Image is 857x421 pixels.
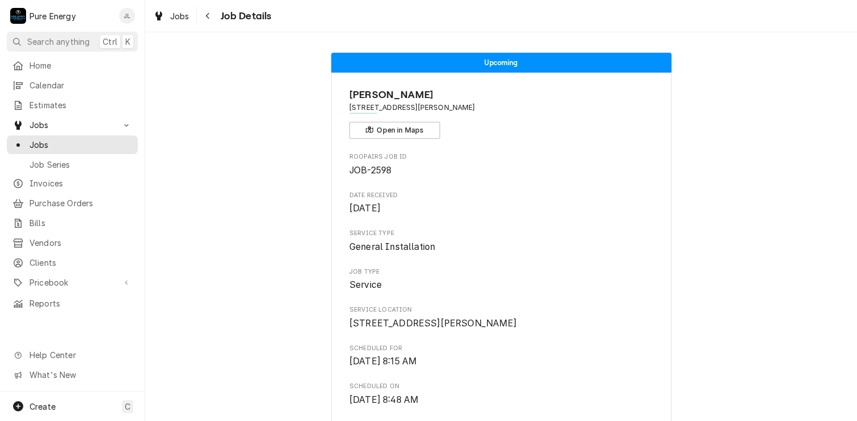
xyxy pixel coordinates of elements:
a: Jobs [149,7,194,25]
span: What's New [29,369,131,381]
span: Reports [29,297,132,309]
span: Search anything [27,36,90,48]
span: Scheduled On [349,382,653,391]
span: Jobs [170,10,189,22]
span: Calendar [29,79,132,91]
div: Roopairs Job ID [349,152,653,177]
span: Name [349,87,653,103]
a: Vendors [7,233,138,252]
div: Date Received [349,191,653,215]
div: Status [331,53,672,73]
span: [DATE] 8:15 AM [349,356,417,367]
div: Service Type [349,229,653,253]
span: Scheduled For [349,355,653,368]
span: Job Series [29,159,132,171]
span: Job Type [349,278,653,292]
span: Bills [29,217,132,229]
span: Date Received [349,202,653,215]
span: K [125,36,130,48]
span: [STREET_ADDRESS][PERSON_NAME] [349,318,517,329]
div: Pure Energy's Avatar [10,8,26,24]
span: Service Type [349,229,653,238]
span: C [125,401,130,413]
div: P [10,8,26,24]
a: Go to What's New [7,365,138,384]
span: Job Details [217,8,272,24]
span: Ctrl [103,36,117,48]
a: Calendar [7,76,138,95]
a: Bills [7,214,138,232]
div: Scheduled On [349,382,653,406]
span: Scheduled For [349,344,653,353]
div: Service Location [349,305,653,330]
span: Home [29,59,132,71]
span: Service [349,279,382,290]
span: Service Type [349,240,653,254]
span: Pricebook [29,277,115,288]
a: Clients [7,253,138,272]
div: James Linnenkamp's Avatar [119,8,135,24]
span: [DATE] 8:48 AM [349,394,419,405]
span: Jobs [29,119,115,131]
button: Open in Maps [349,122,440,139]
span: Job Type [349,267,653,277]
span: Create [29,402,56,411]
div: Client Information [349,87,653,139]
a: Job Series [7,155,138,174]
div: Job Type [349,267,653,292]
span: Clients [29,257,132,269]
span: [DATE] [349,203,381,214]
a: Go to Help Center [7,346,138,364]
span: Upcoming [484,59,517,66]
button: Navigate back [199,7,217,25]
span: General Installation [349,241,435,252]
a: Jobs [7,135,138,154]
span: Service Location [349,305,653,314]
a: Go to Jobs [7,116,138,134]
a: Estimates [7,96,138,114]
a: Invoices [7,174,138,193]
span: Purchase Orders [29,197,132,209]
span: Estimates [29,99,132,111]
a: Reports [7,294,138,313]
span: Service Location [349,317,653,330]
div: Scheduled For [349,344,653,368]
button: Search anythingCtrlK [7,32,138,52]
a: Go to Pricebook [7,273,138,292]
span: Scheduled On [349,393,653,407]
span: Roopairs Job ID [349,152,653,161]
a: Home [7,56,138,75]
span: Help Center [29,349,131,361]
span: Vendors [29,237,132,249]
span: JOB-2598 [349,165,391,176]
div: Pure Energy [29,10,76,22]
span: Jobs [29,139,132,151]
div: JL [119,8,135,24]
span: Address [349,103,653,113]
span: Roopairs Job ID [349,164,653,177]
a: Purchase Orders [7,194,138,212]
span: Invoices [29,177,132,189]
span: Date Received [349,191,653,200]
